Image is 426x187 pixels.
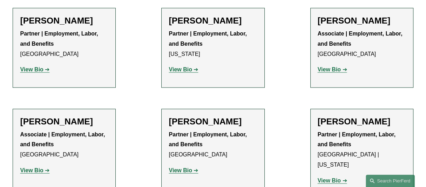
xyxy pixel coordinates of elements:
[20,66,49,72] a: View Bio
[318,66,341,72] strong: View Bio
[169,167,192,173] strong: View Bio
[169,15,257,26] h2: [PERSON_NAME]
[318,178,347,183] a: View Bio
[20,130,108,160] p: [GEOGRAPHIC_DATA]
[20,131,106,148] strong: Associate | Employment, Labor, and Benefits
[169,130,257,160] p: [GEOGRAPHIC_DATA]
[169,29,257,59] p: [US_STATE]
[20,116,108,127] h2: [PERSON_NAME]
[318,66,347,72] a: View Bio
[169,116,257,127] h2: [PERSON_NAME]
[169,167,198,173] a: View Bio
[20,29,108,59] p: [GEOGRAPHIC_DATA]
[20,66,43,72] strong: View Bio
[318,31,404,47] strong: Associate | Employment, Labor, and Benefits
[169,131,248,148] strong: Partner | Employment, Labor, and Benefits
[20,167,49,173] a: View Bio
[20,167,43,173] strong: View Bio
[169,66,198,72] a: View Bio
[318,131,397,148] strong: Partner | Employment, Labor, and Benefits
[318,15,406,26] h2: [PERSON_NAME]
[20,31,100,47] strong: Partner | Employment, Labor, and Benefits
[318,178,341,183] strong: View Bio
[169,31,248,47] strong: Partner | Employment, Labor, and Benefits
[20,15,108,26] h2: [PERSON_NAME]
[318,116,406,127] h2: [PERSON_NAME]
[318,130,406,170] p: [GEOGRAPHIC_DATA] | [US_STATE]
[169,66,192,72] strong: View Bio
[318,29,406,59] p: [GEOGRAPHIC_DATA]
[366,175,415,187] a: Search this site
